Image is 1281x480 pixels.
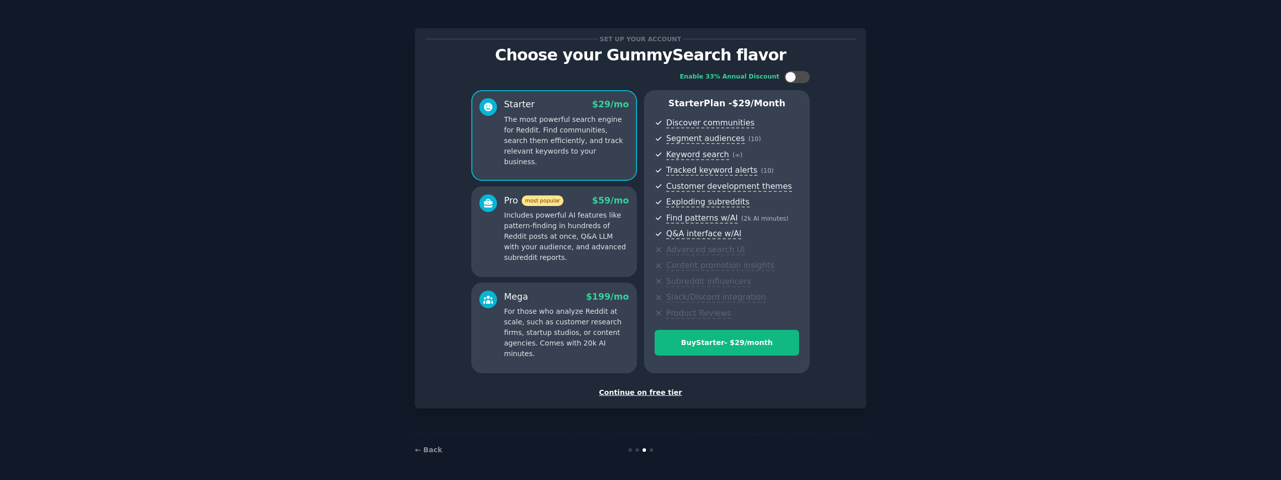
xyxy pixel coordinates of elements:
span: $ 59 /mo [592,195,629,205]
p: Starter Plan - [655,97,799,110]
button: BuyStarter- $29/month [655,330,799,356]
span: Slack/Discord integration [666,292,766,303]
div: Continue on free tier [425,387,856,398]
p: Includes powerful AI features like pattern-finding in hundreds of Reddit posts at once, Q&A LLM w... [504,210,629,263]
span: Tracked keyword alerts [666,165,757,176]
p: Choose your GummySearch flavor [425,46,856,64]
span: Customer development themes [666,181,792,192]
span: Content promotion insights [666,260,774,271]
span: Discover communities [666,118,754,128]
span: Find patterns w/AI [666,213,738,224]
span: ( 10 ) [761,167,773,174]
span: Advanced search UI [666,245,745,255]
span: most popular [522,195,564,206]
span: ( ∞ ) [733,152,743,159]
span: Set up your account [598,34,683,44]
span: Subreddit influencers [666,277,751,287]
span: $ 29 /month [732,98,786,108]
div: Buy Starter - $ 29 /month [655,337,799,348]
a: ← Back [415,446,442,454]
span: $ 199 /mo [586,292,629,302]
p: The most powerful search engine for Reddit. Find communities, search them efficiently, and track ... [504,114,629,167]
div: Mega [504,291,528,303]
span: $ 29 /mo [592,99,629,109]
div: Pro [504,194,563,207]
div: Starter [504,98,535,111]
span: Exploding subreddits [666,197,749,208]
p: For those who analyze Reddit at scale, such as customer research firms, startup studios, or conte... [504,306,629,359]
span: Q&A interface w/AI [666,229,741,239]
span: Segment audiences [666,133,745,144]
span: Keyword search [666,150,729,160]
span: Product Reviews [666,308,731,319]
span: ( 10 ) [748,135,761,143]
span: ( 2k AI minutes ) [741,215,789,222]
div: Enable 33% Annual Discount [680,73,779,82]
